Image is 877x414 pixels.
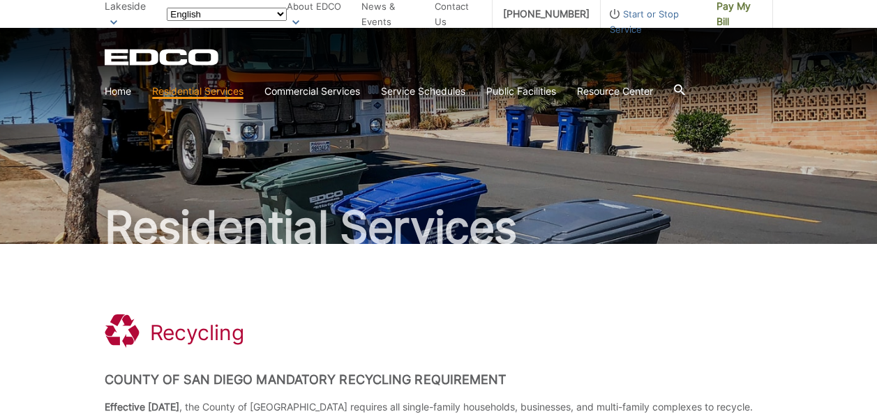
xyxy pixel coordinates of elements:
[105,205,773,250] h2: Residential Services
[577,84,653,99] a: Resource Center
[264,84,360,99] a: Commercial Services
[150,320,244,345] h1: Recycling
[152,84,243,99] a: Residential Services
[105,372,773,388] h2: County of San Diego Mandatory Recycling Requirement
[105,84,131,99] a: Home
[486,84,556,99] a: Public Facilities
[105,401,179,413] strong: Effective [DATE]
[105,49,220,66] a: EDCD logo. Return to the homepage.
[381,84,465,99] a: Service Schedules
[167,8,287,21] select: Select a language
